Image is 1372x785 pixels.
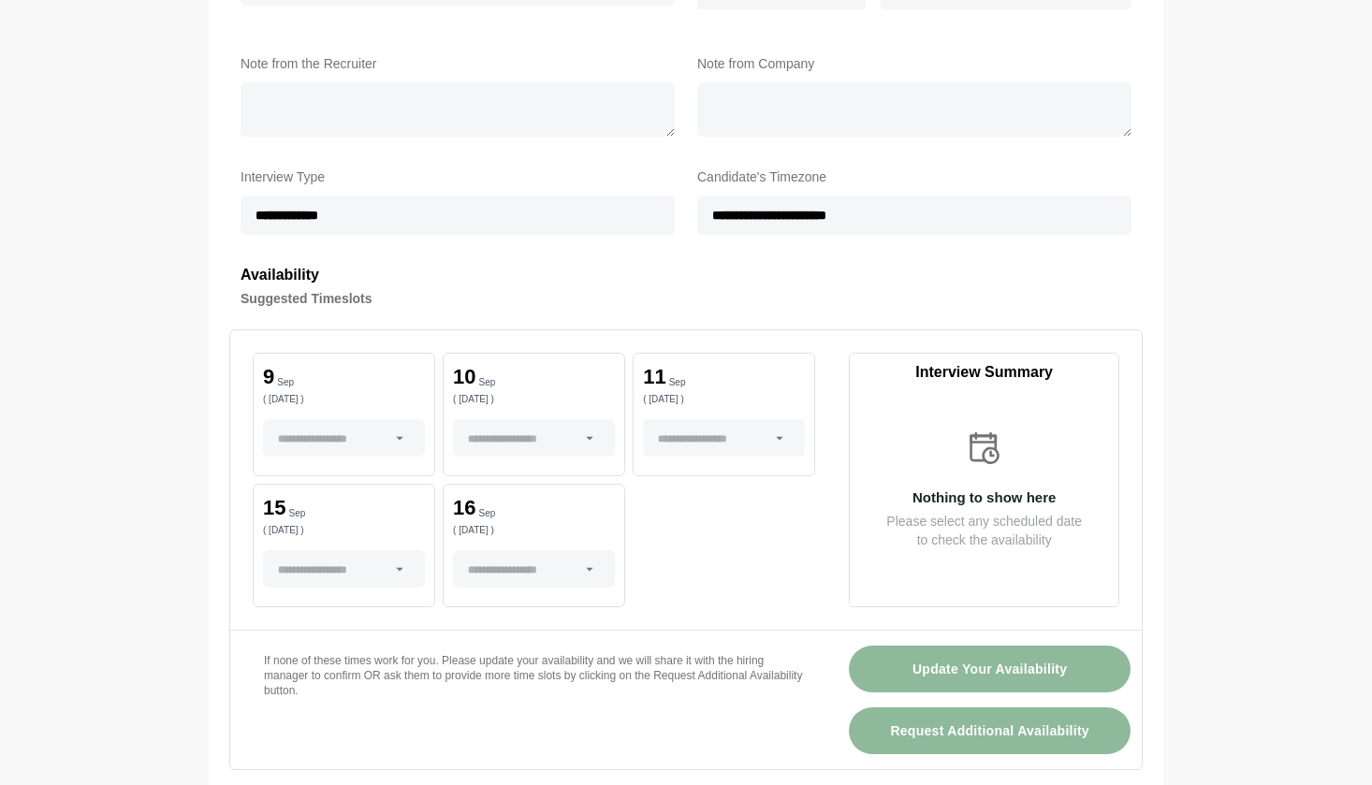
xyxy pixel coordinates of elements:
[263,395,425,404] p: ( [DATE] )
[643,395,805,404] p: ( [DATE] )
[453,526,615,535] p: ( [DATE] )
[850,512,1118,549] p: Please select any scheduled date to check the availability
[850,361,1118,384] p: Interview Summary
[453,395,615,404] p: ( [DATE] )
[697,166,1131,188] label: Candidate's Timezone
[263,367,274,387] p: 9
[849,646,1131,692] button: Update Your Availability
[669,378,686,387] p: Sep
[965,429,1004,468] img: calender
[643,367,665,387] p: 11
[241,287,1131,310] h4: Suggested Timeslots
[479,509,496,518] p: Sep
[264,653,804,698] p: If none of these times work for you. Please update your availability and we will share it with th...
[850,490,1118,504] p: Nothing to show here
[697,52,1131,75] label: Note from Company
[277,378,294,387] p: Sep
[479,378,496,387] p: Sep
[263,526,425,535] p: ( [DATE] )
[288,509,305,518] p: Sep
[849,707,1131,754] button: Request Additional Availability
[241,166,675,188] label: Interview Type
[263,498,285,518] p: 15
[241,263,1131,287] h3: Availability
[241,52,675,75] label: Note from the Recruiter
[453,367,475,387] p: 10
[453,498,475,518] p: 16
